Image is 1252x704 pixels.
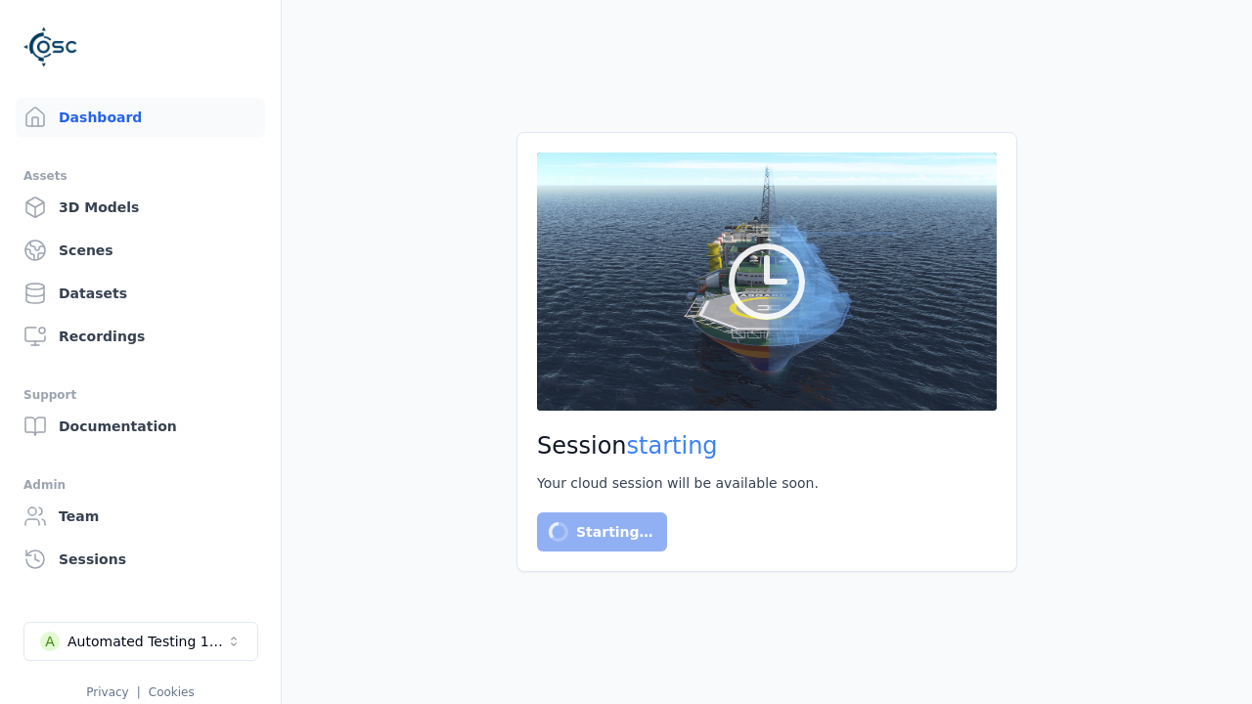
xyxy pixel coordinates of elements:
[16,188,265,227] a: 3D Models
[537,430,997,462] h2: Session
[67,632,226,651] div: Automated Testing 1 - Playwright
[16,497,265,536] a: Team
[40,632,60,651] div: A
[537,473,997,493] div: Your cloud session will be available soon.
[627,432,718,460] span: starting
[137,685,141,699] span: |
[86,685,128,699] a: Privacy
[16,407,265,446] a: Documentation
[16,98,265,137] a: Dashboard
[23,383,257,407] div: Support
[16,274,265,313] a: Datasets
[149,685,195,699] a: Cookies
[23,473,257,497] div: Admin
[23,622,258,661] button: Select a workspace
[23,20,78,74] img: Logo
[16,317,265,356] a: Recordings
[16,540,265,579] a: Sessions
[23,164,257,188] div: Assets
[16,231,265,270] a: Scenes
[537,512,667,551] button: Starting…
